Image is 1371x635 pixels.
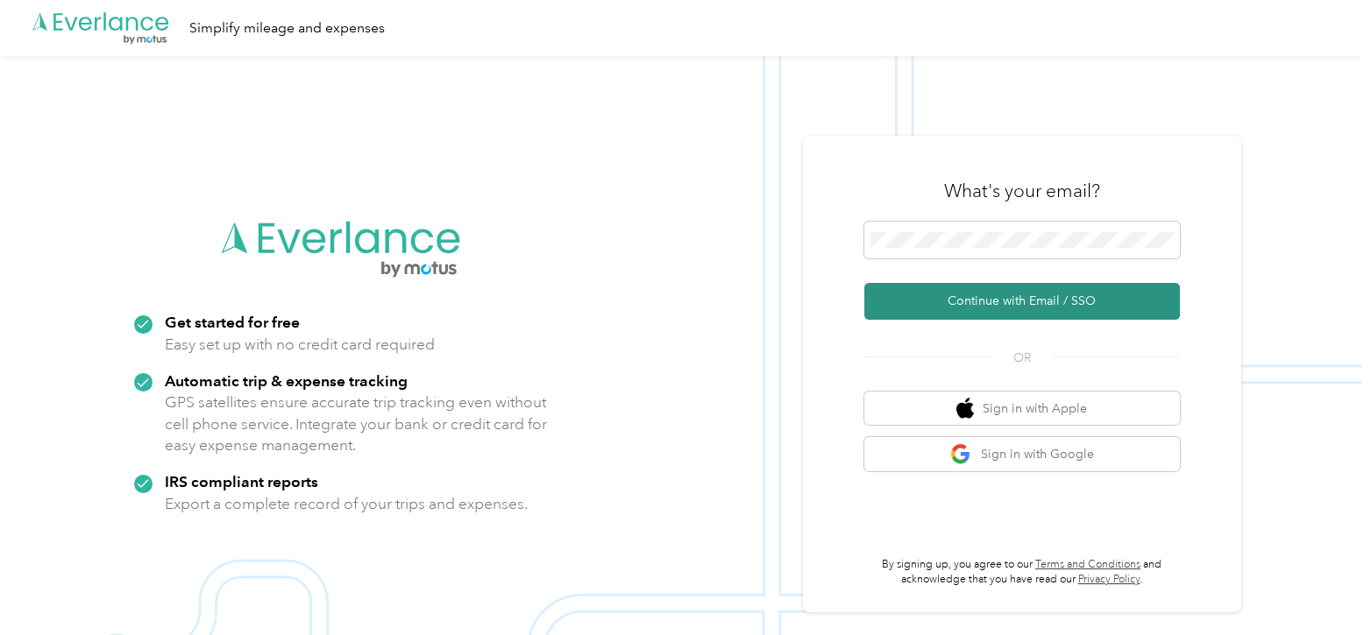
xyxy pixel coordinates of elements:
[189,18,385,39] div: Simplify mileage and expenses
[165,371,408,390] strong: Automatic trip & expense tracking
[864,437,1180,471] button: google logoSign in with Google
[864,557,1180,588] p: By signing up, you agree to our and acknowledge that you have read our .
[1035,558,1140,571] a: Terms and Conditions
[165,392,548,456] p: GPS satellites ensure accurate trip tracking even without cell phone service. Integrate your bank...
[956,398,974,420] img: apple logo
[991,349,1053,367] span: OR
[864,392,1180,426] button: apple logoSign in with Apple
[950,443,972,465] img: google logo
[944,179,1100,203] h3: What's your email?
[165,313,300,331] strong: Get started for free
[165,334,435,356] p: Easy set up with no credit card required
[165,472,318,490] strong: IRS compliant reports
[864,283,1180,320] button: Continue with Email / SSO
[1078,573,1140,586] a: Privacy Policy
[165,493,528,515] p: Export a complete record of your trips and expenses.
